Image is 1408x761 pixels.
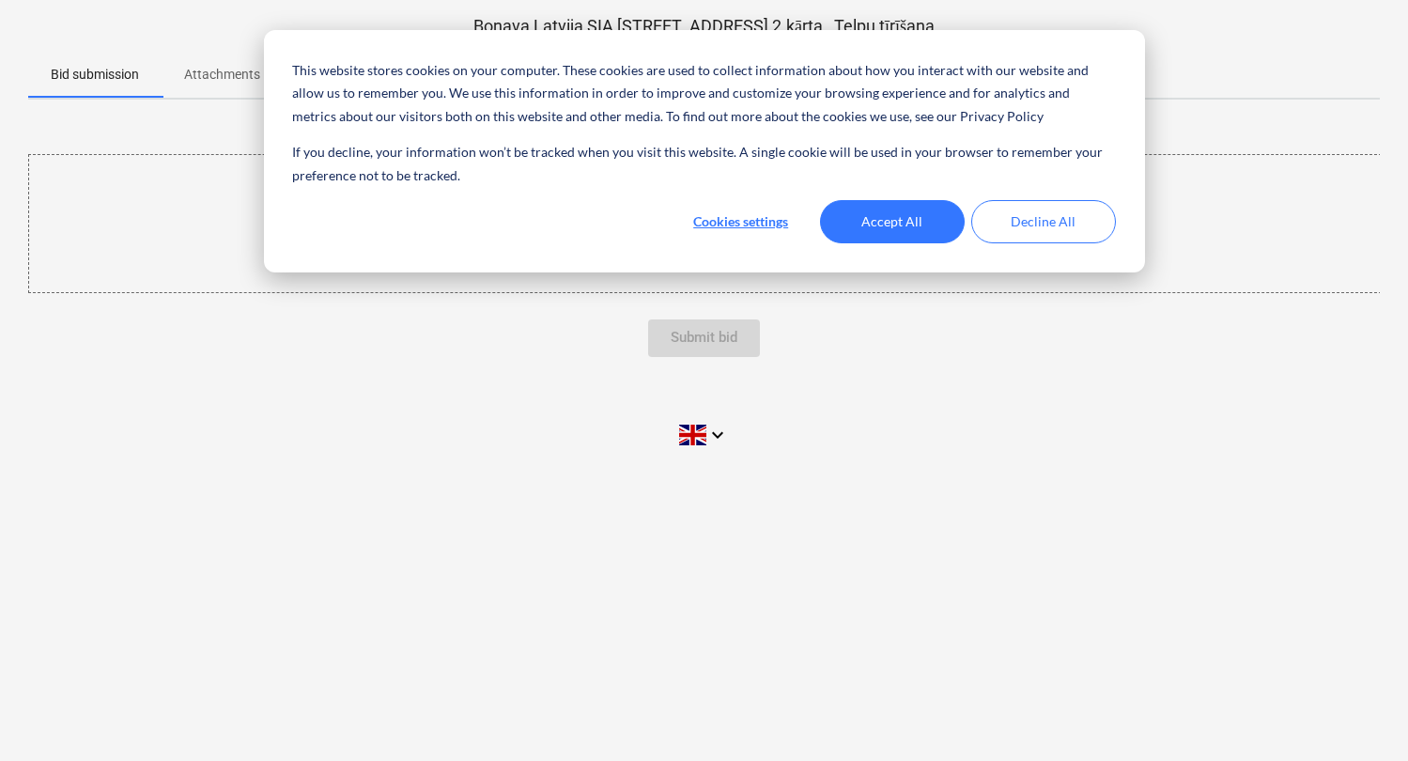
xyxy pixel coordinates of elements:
p: This website stores cookies on your computer. These cookies are used to collect information about... [292,59,1115,129]
p: Bid submission [51,65,139,85]
button: Accept All [820,200,965,243]
p: Bonava Latvija SIA [STREET_ADDRESS] 2.kārta_ Telpu tīrīšana [28,15,1380,38]
div: Drop your bid files hereorBrowse Files [28,154,1382,292]
p: Attachments [184,65,260,85]
i: keyboard_arrow_down [706,424,729,446]
p: If you decline, your information won’t be tracked when you visit this website. A single cookie wi... [292,141,1115,187]
button: Cookies settings [669,200,813,243]
div: Cookie banner [264,30,1145,272]
button: Decline All [971,200,1116,243]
